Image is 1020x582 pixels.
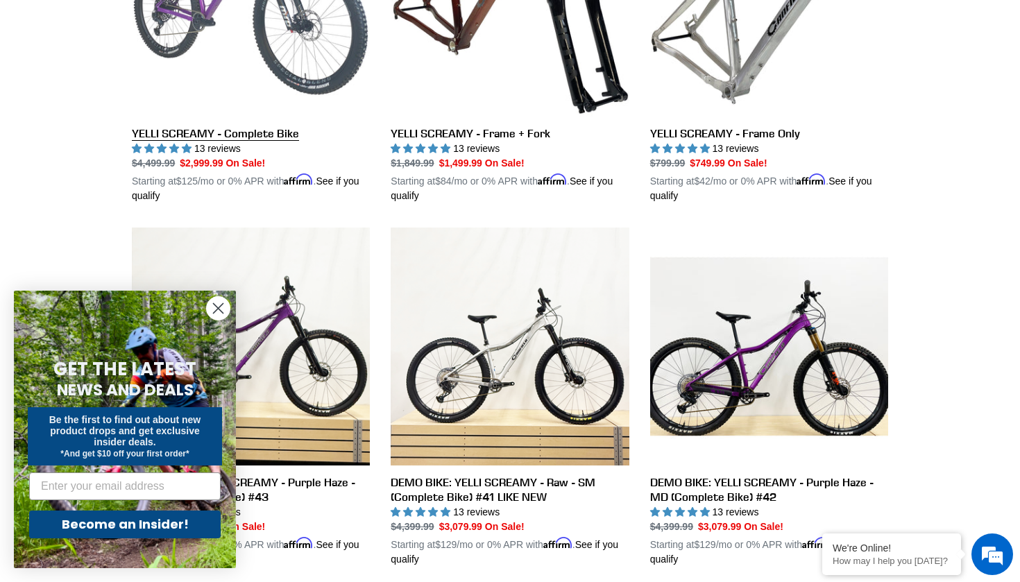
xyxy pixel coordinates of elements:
span: NEWS AND DEALS [57,379,194,401]
div: We're Online! [833,542,951,554]
span: GET THE LATEST [53,357,196,382]
button: Become an Insider! [29,511,221,538]
input: Enter your email address [29,472,221,500]
p: How may I help you today? [833,556,951,566]
span: Be the first to find out about new product drops and get exclusive insider deals. [49,414,201,447]
span: *And get $10 off your first order* [60,449,189,459]
button: Close dialog [206,296,230,320]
